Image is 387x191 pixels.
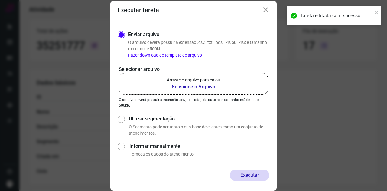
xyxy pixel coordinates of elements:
p: O arquivo deverá possuir a extensão .csv, .txt, .ods, .xls ou .xlsx e tamanho máximo de 500kb. [119,97,268,108]
button: close [374,8,379,16]
p: Arraste o arquivo para cá ou [167,77,220,83]
label: Informar manualmente [129,143,269,150]
div: Tarefa editada com sucesso! [300,12,372,19]
label: Enviar arquivo [128,31,159,38]
p: O Segmento pode ser tanto a sua base de clientes como um conjunto de atendimentos. [129,124,269,137]
p: Forneça os dados do atendimento. [129,151,269,157]
button: Executar [230,170,269,181]
p: Selecionar arquivo [119,66,268,73]
h3: Executar tarefa [118,6,159,14]
p: O arquivo deverá possuir a extensão .csv, .txt, .ods, .xls ou .xlsx e tamanho máximo de 500kb. [128,39,269,58]
label: Utilizar segmentação [129,115,269,123]
a: Fazer download de template de arquivo [128,53,202,58]
b: Selecione o Arquivo [167,83,220,91]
